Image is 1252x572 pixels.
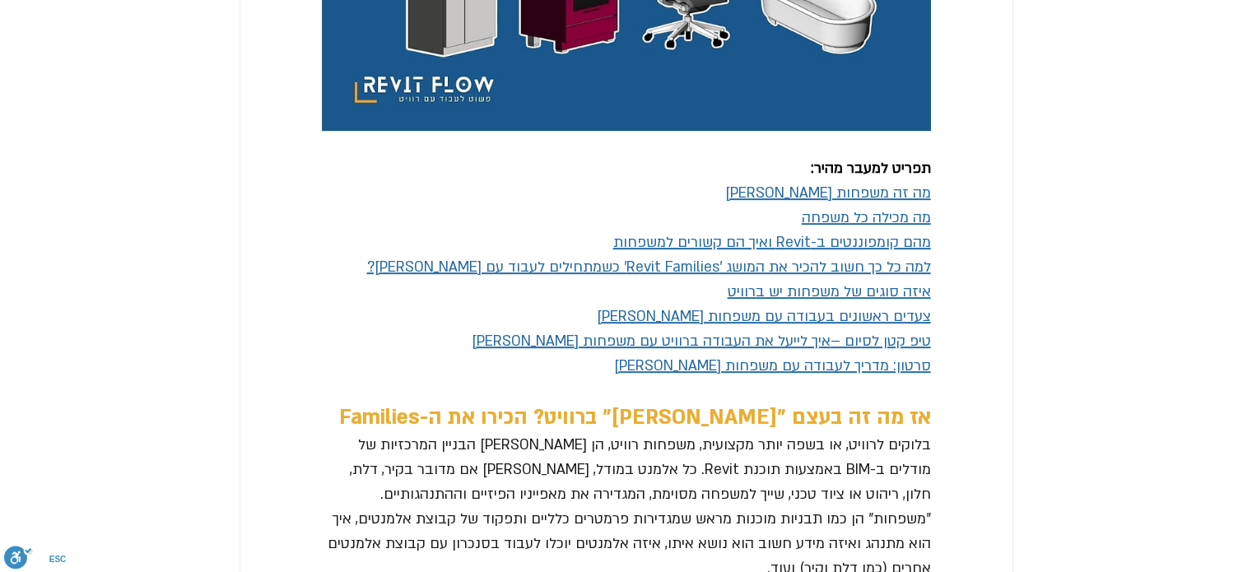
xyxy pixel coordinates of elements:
span: תפריט למעבר מהיר: [811,159,931,178]
span: סרטון: מדריך לעבודה עם משפחות [PERSON_NAME] [614,356,931,375]
a: מה מכילה כל משפחה [802,208,931,227]
span: אז מה זה בעצם "[PERSON_NAME]" ברוויט? הכירו את ה-Families [339,404,931,431]
a: מהם קומפוננטים ב-Revit ואיך הם קשורים למשפחות [613,233,931,252]
a: איזה סוגים של משפחות יש ברוויט [728,282,931,301]
span: איך לייעל את העבודה ברוויט עם משפחות [PERSON_NAME] [472,332,831,351]
a: יום – [831,332,862,351]
a: צעדים ראשונים בעבודה עם משפחות [PERSON_NAME] [597,307,931,326]
a: מה זה משפחות [PERSON_NAME] [725,184,931,202]
a: טיפ קטן לס [862,332,931,351]
span: בלוקים לרוויט, או בשפה יותר מקצועית, משפחות רוויט, הן [PERSON_NAME] הבניין המרכזיות של מודלים ב-B... [346,435,931,504]
a: למה כל כך חשוב להכיר את המושג 'Revit Families' כשמתחילים לעבוד עם [PERSON_NAME]? [367,258,931,277]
